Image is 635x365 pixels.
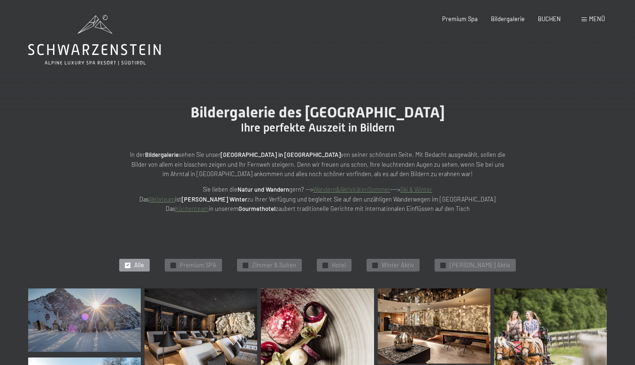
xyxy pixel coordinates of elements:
[221,151,341,158] strong: [GEOGRAPHIC_DATA] in [GEOGRAPHIC_DATA]
[145,151,179,158] strong: Bildergalerie
[237,186,289,193] strong: Natur und Wandern
[180,261,216,270] span: Premium SPA
[252,261,296,270] span: Zimmer & Suiten
[149,195,175,203] a: Aktivteam
[442,15,478,23] a: Premium Spa
[538,15,561,23] a: BUCHEN
[241,121,395,134] span: Ihre perfekte Auszeit in Bildern
[382,261,414,270] span: Winter Aktiv
[182,195,247,203] strong: [PERSON_NAME] Winter
[172,263,175,268] span: ✓
[324,263,327,268] span: ✓
[191,103,445,121] span: Bildergalerie des [GEOGRAPHIC_DATA]
[130,150,505,179] p: In der sehen Sie unser von seiner schönsten Seite. Mit Bedacht ausgewählt, sollen die Bilder von ...
[491,15,525,23] a: Bildergalerie
[244,263,247,268] span: ✓
[450,261,510,270] span: [PERSON_NAME] Aktiv
[332,261,346,270] span: Hotel
[175,205,209,212] a: Küchenteam
[374,263,377,268] span: ✓
[134,261,144,270] span: Alle
[126,263,130,268] span: ✓
[28,288,141,352] img: Bildergalerie
[442,263,445,268] span: ✓
[400,186,432,193] a: Ski & Winter
[378,288,490,364] img: Bildergalerie
[313,186,390,193] a: Wandern&AktivitätenSommer
[589,15,605,23] span: Menü
[130,185,505,213] p: Sie lieben die gern? --> ---> Das ist zu Ihrer Verfügung und begleitet Sie auf den unzähligen Wan...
